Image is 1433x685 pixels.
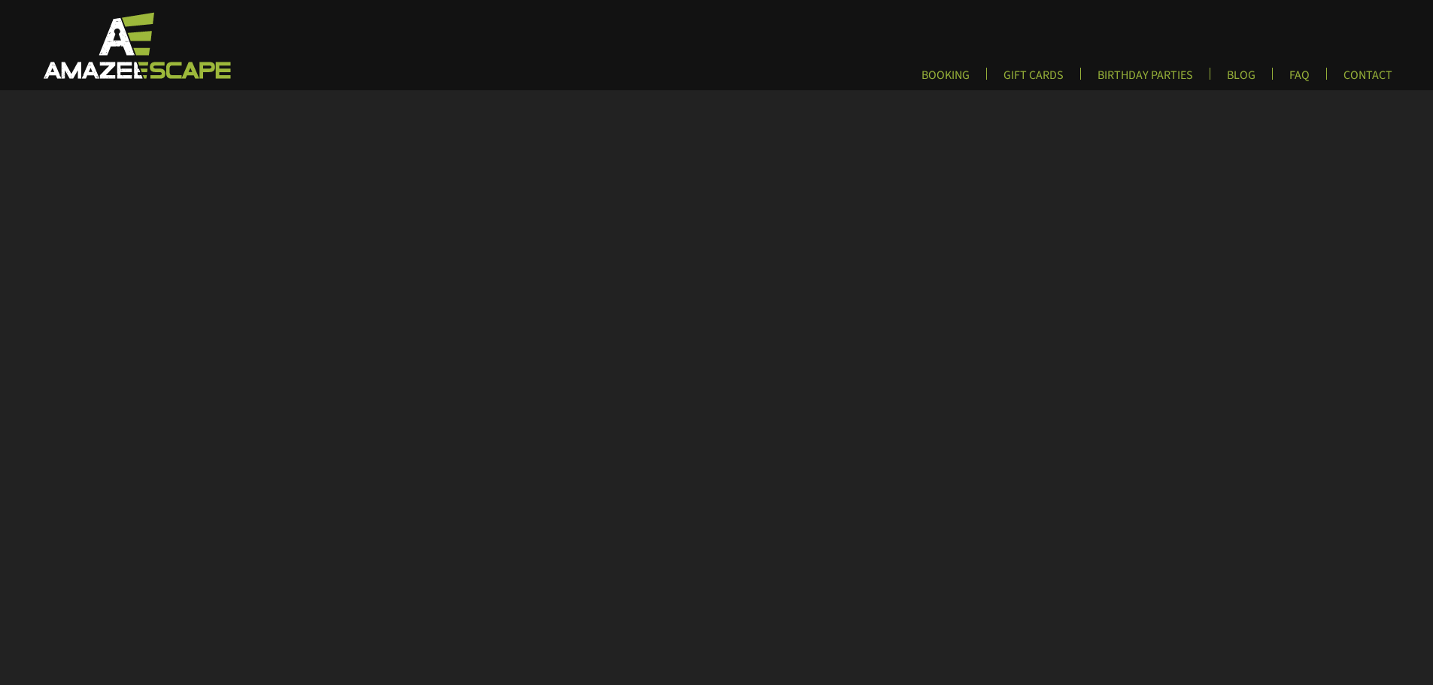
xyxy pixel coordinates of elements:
a: CONTACT [1331,68,1404,92]
a: BLOG [1215,68,1268,92]
a: BIRTHDAY PARTIES [1085,68,1205,92]
a: FAQ [1277,68,1322,92]
img: Escape Room Game in Boston Area [24,11,247,80]
a: GIFT CARDS [991,68,1076,92]
a: BOOKING [909,68,982,92]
